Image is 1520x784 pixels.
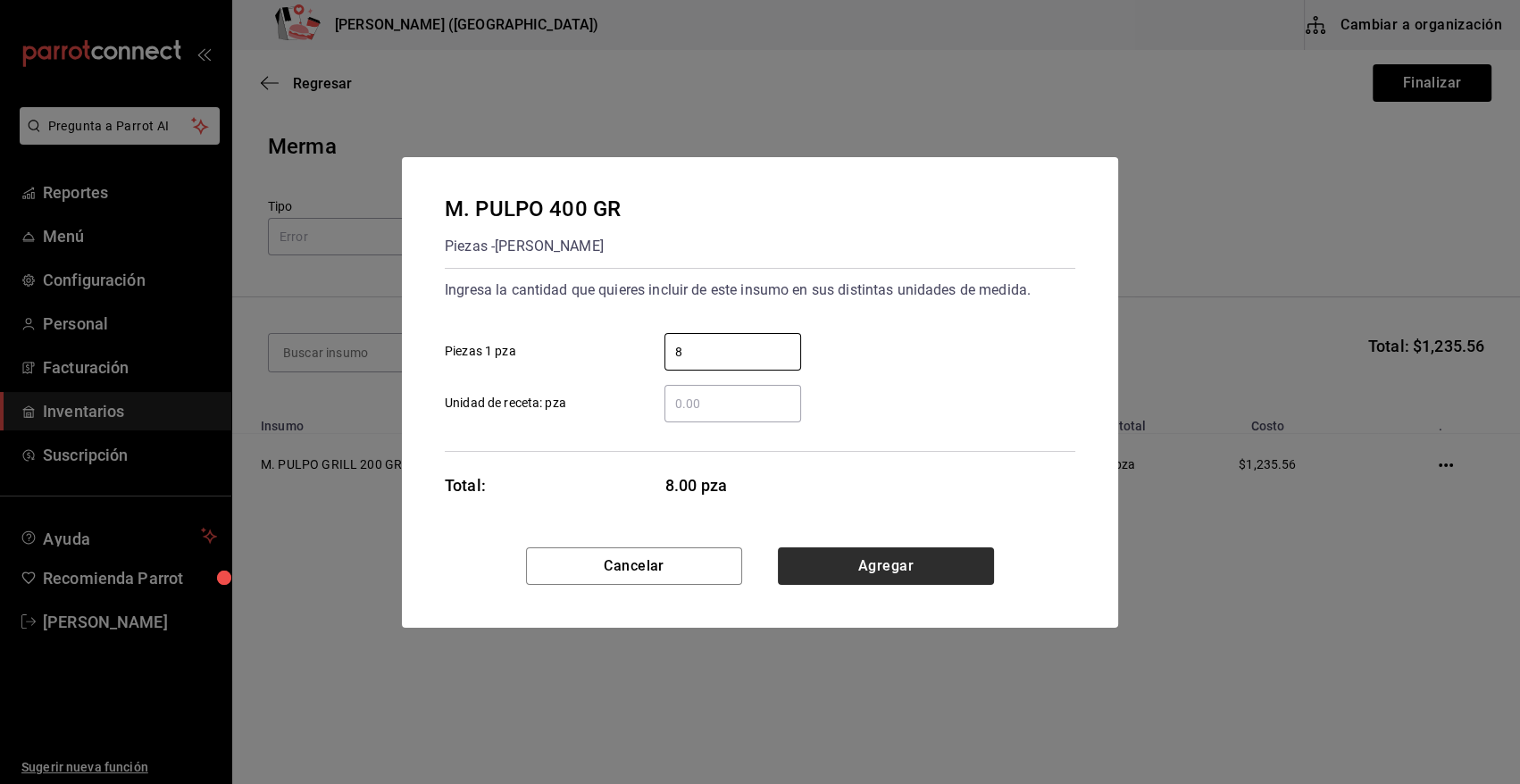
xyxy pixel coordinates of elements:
button: Agregar [778,547,994,585]
input: Piezas 1 pza [664,341,801,363]
button: Cancelar [526,547,742,585]
input: Unidad de receta: pza [664,393,801,414]
span: Unidad de receta: pza [445,394,566,413]
div: Ingresa la cantidad que quieres incluir de este insumo en sus distintas unidades de medida. [445,276,1075,304]
span: Piezas 1 pza [445,342,516,361]
div: Piezas - [PERSON_NAME] [445,232,621,261]
span: 8.00 pza [665,473,802,497]
div: M. PULPO 400 GR [445,193,621,225]
div: Total: [445,473,486,497]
